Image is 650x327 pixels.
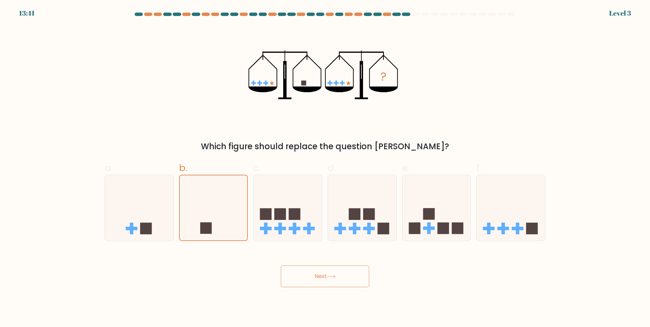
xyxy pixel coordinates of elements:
[109,140,541,153] div: Which figure should replace the question [PERSON_NAME]?
[328,161,336,174] span: d.
[105,161,113,174] span: a.
[19,8,35,18] div: 13:41
[609,8,631,18] div: Level 3
[476,161,481,174] span: f.
[402,161,410,174] span: e.
[380,68,387,85] tspan: ?
[179,161,187,174] span: b.
[281,265,369,287] button: Next
[253,161,261,174] span: c.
